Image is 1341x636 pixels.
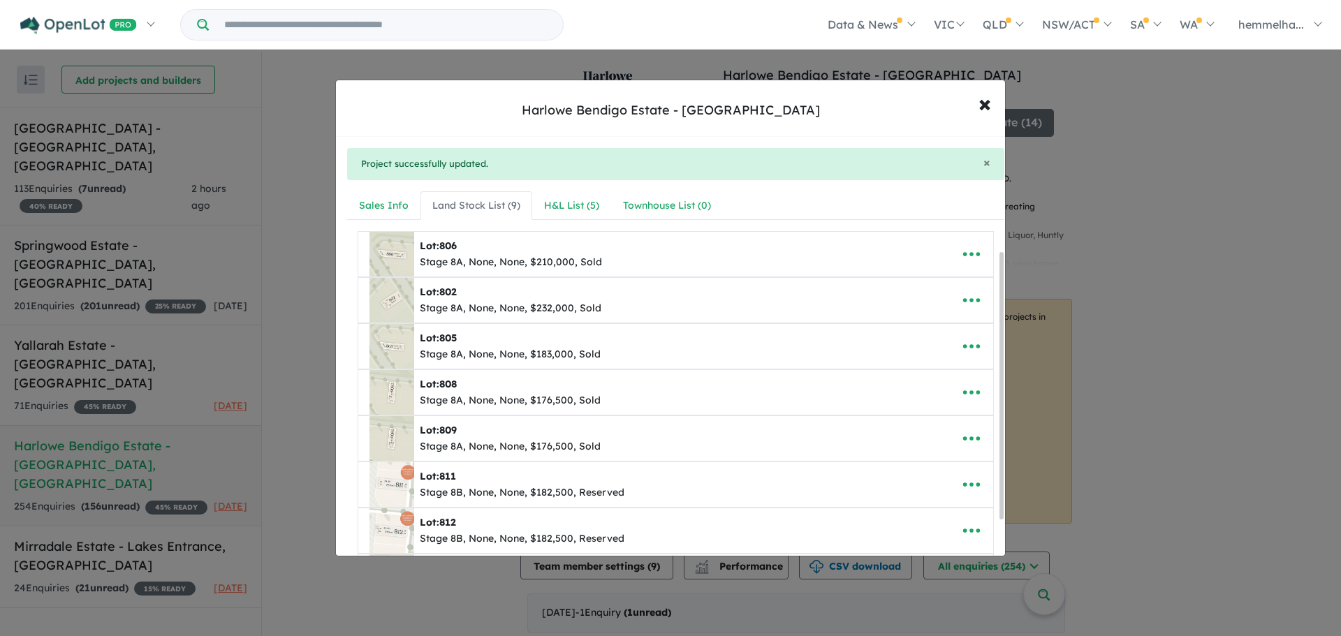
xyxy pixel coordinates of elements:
div: Stage 8A, None, None, $210,000, Sold [420,254,602,271]
span: 812 [439,516,456,528]
b: Lot: [420,286,457,298]
div: Stage 8A, None, None, $183,000, Sold [420,346,601,363]
img: Harlowe%20Bendigo%20Estate%20-%20Huntly%20-%20Lot%20806___1721368294.jpg [369,232,414,276]
div: Harlowe Bendigo Estate - [GEOGRAPHIC_DATA] [522,101,820,119]
img: Harlowe%20Bendigo%20Estate%20-%20Huntly%20-%20Lot%20811___1730075967.jpg [369,462,414,507]
div: Stage 8A, None, None, $176,500, Sold [420,392,601,409]
span: × [983,154,990,170]
div: Land Stock List ( 9 ) [432,198,520,214]
div: H&L List ( 5 ) [544,198,599,214]
span: 811 [439,470,456,482]
div: Townhouse List ( 0 ) [623,198,711,214]
div: Stage 8B, None, None, $182,500, Reserved [420,531,624,547]
img: Harlowe%20Bendigo%20Estate%20-%20Huntly%20-%20Lot%20808___1723079283.jpg [369,370,414,415]
div: Stage 8B, None, None, $182,500, Reserved [420,485,624,501]
b: Lot: [420,378,457,390]
b: Lot: [420,470,456,482]
img: Harlowe%20Bendigo%20Estate%20-%20Huntly%20-%20Lot%20802___1721368294.jpg [369,278,414,323]
img: Harlowe%20Bendigo%20Estate%20-%20Huntly%20-%20Lot%20809___1723079351.jpg [369,416,414,461]
span: 805 [439,332,457,344]
div: Stage 8A, None, None, $232,000, Sold [420,300,601,317]
span: 809 [439,424,457,436]
span: × [979,88,991,118]
img: Harlowe%20Bendigo%20Estate%20-%20Huntly%20-%20Lot%20812___1730075967.jpg [369,508,414,553]
input: Try estate name, suburb, builder or developer [212,10,560,40]
div: Project successfully updated. [347,148,1004,180]
b: Lot: [420,239,457,252]
span: 808 [439,378,457,390]
img: Harlowe%20Bendigo%20Estate%20-%20Huntly%20-%20Lot%20813___1730075966.jpg [369,554,414,599]
b: Lot: [420,424,457,436]
div: Stage 8A, None, None, $176,500, Sold [420,438,601,455]
img: Openlot PRO Logo White [20,17,137,34]
span: hemmelha... [1238,17,1304,31]
div: Sales Info [359,198,409,214]
img: Harlowe%20Bendigo%20Estate%20-%20Huntly%20-%20Lot%20805___1723079008.jpg [369,324,414,369]
span: 802 [439,286,457,298]
b: Lot: [420,516,456,528]
span: 806 [439,239,457,252]
b: Lot: [420,332,457,344]
button: Close [983,156,990,169]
